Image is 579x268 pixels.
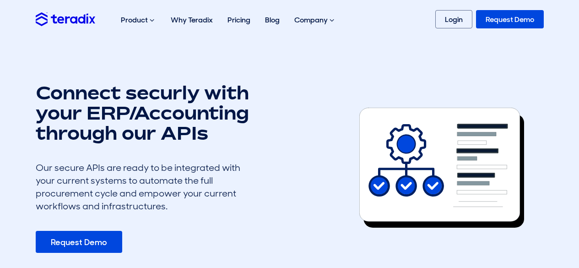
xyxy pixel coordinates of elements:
a: Blog [258,5,287,34]
a: Login [435,10,472,28]
a: Request Demo [36,231,122,253]
a: Pricing [220,5,258,34]
h1: Connect securly with your ERP/Accounting through our APIs [36,82,255,143]
a: Why Teradix [163,5,220,34]
div: Product [114,5,163,35]
img: Teradix logo [36,12,95,26]
img: Integration [359,108,524,228]
div: Company [287,5,343,35]
a: Request Demo [476,10,544,28]
div: Our secure APIs are ready to be integrated with your current systems to automate the full procure... [36,161,255,213]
